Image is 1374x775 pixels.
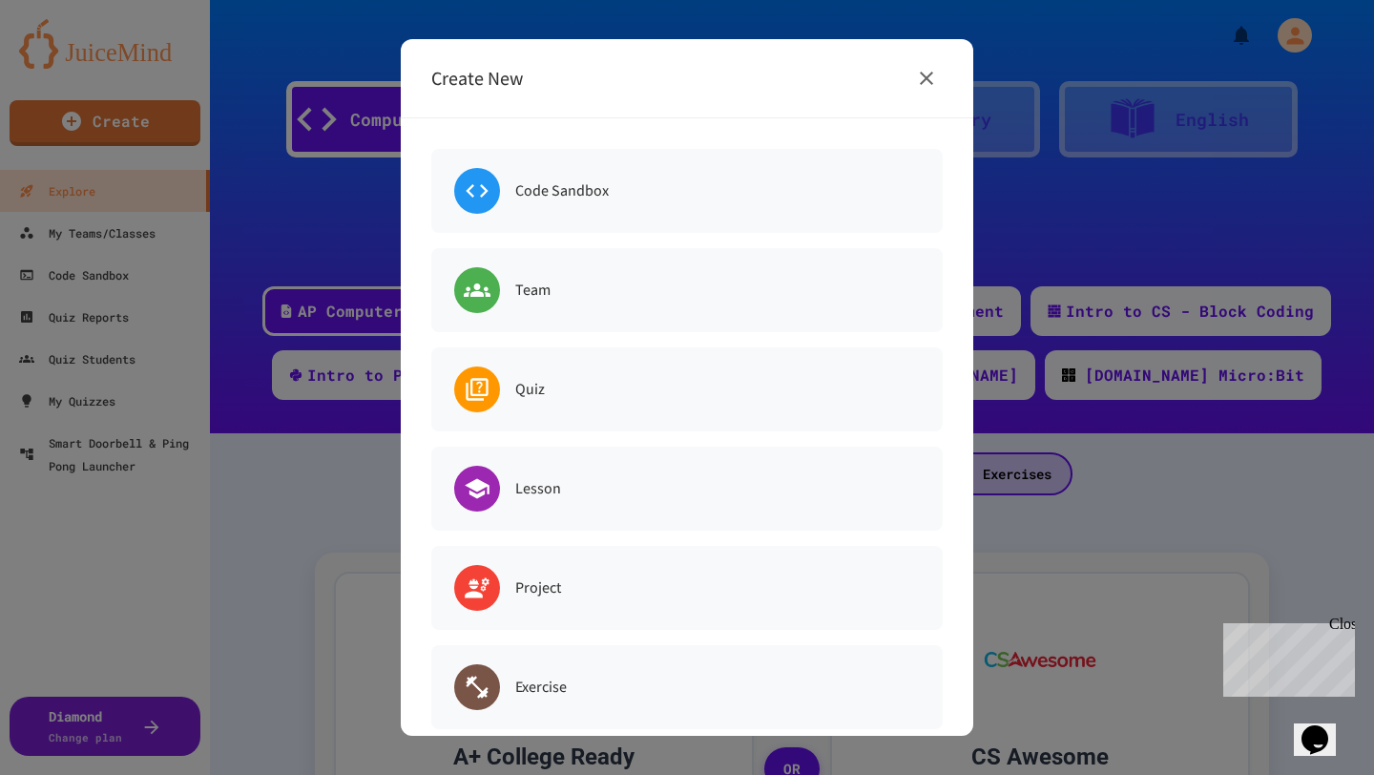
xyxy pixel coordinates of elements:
[1216,616,1355,697] iframe: chat widget
[8,8,132,121] div: Chat with us now!Close
[431,63,895,94] h6: Create New
[515,178,609,204] h6: Code Sandbox
[515,475,561,502] h6: Lesson
[515,277,551,304] h6: Team
[1294,699,1355,756] iframe: chat widget
[515,376,545,403] h6: Quiz
[515,575,561,601] h6: Project
[515,674,567,701] h6: Exercise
